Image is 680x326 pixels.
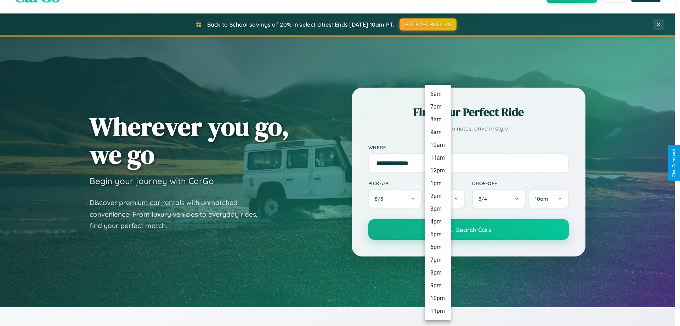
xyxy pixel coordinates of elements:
[425,164,451,177] li: 12pm
[425,305,451,317] li: 11pm
[425,241,451,254] li: 6pm
[425,177,451,190] li: 1pm
[425,203,451,215] li: 3pm
[425,190,451,203] li: 2pm
[425,88,451,100] li: 6am
[671,149,676,177] div: Give Feedback
[425,126,451,139] li: 9am
[425,228,451,241] li: 5pm
[425,292,451,305] li: 10pm
[425,113,451,126] li: 8am
[425,139,451,151] li: 10am
[425,100,451,113] li: 7am
[425,215,451,228] li: 4pm
[425,151,451,164] li: 11am
[425,279,451,292] li: 9pm
[425,254,451,266] li: 7pm
[425,266,451,279] li: 8pm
